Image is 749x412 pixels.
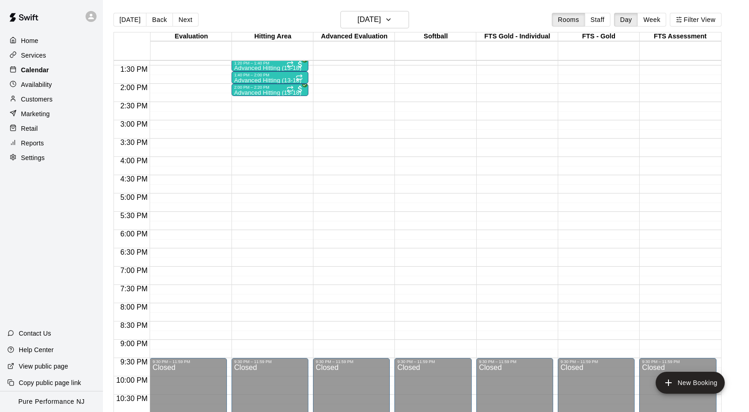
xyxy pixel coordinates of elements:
[560,359,632,364] div: 9:30 PM – 11:59 PM
[232,59,308,72] div: 1:20 PM – 1:40 PM: Advanced Hitting (13-18)
[19,329,51,338] p: Contact Us
[118,358,150,366] span: 9:30 PM
[296,74,303,81] span: Recurring event
[7,92,96,106] a: Customers
[118,193,150,201] span: 5:00 PM
[118,303,150,311] span: 8:00 PM
[21,139,44,148] p: Reports
[21,124,38,133] p: Retail
[640,32,721,41] div: FTS Assessment
[7,107,96,121] a: Marketing
[642,359,713,364] div: 9:30 PM – 11:59 PM
[7,48,96,62] a: Services
[670,13,721,27] button: Filter View
[114,395,150,402] span: 10:30 PM
[7,78,96,91] a: Availability
[637,13,666,27] button: Week
[397,359,469,364] div: 9:30 PM – 11:59 PM
[172,13,198,27] button: Next
[7,136,96,150] a: Reports
[21,153,45,162] p: Settings
[395,32,476,41] div: Softball
[340,11,409,28] button: [DATE]
[21,95,53,104] p: Customers
[7,151,96,165] a: Settings
[151,32,232,41] div: Evaluation
[19,345,54,354] p: Help Center
[152,359,224,364] div: 9:30 PM – 11:59 PM
[118,102,150,110] span: 2:30 PM
[585,13,611,27] button: Staff
[118,84,150,91] span: 2:00 PM
[21,65,49,75] p: Calendar
[7,122,96,135] a: Retail
[118,248,150,256] span: 6:30 PM
[234,85,306,90] div: 2:00 PM – 2:20 PM
[7,34,96,48] a: Home
[357,13,381,26] h6: [DATE]
[296,85,305,94] span: All customers have paid
[118,120,150,128] span: 3:00 PM
[118,340,150,348] span: 9:00 PM
[7,63,96,77] a: Calendar
[232,32,313,41] div: Hitting Area
[118,139,150,146] span: 3:30 PM
[296,60,305,69] span: All customers have paid
[118,175,150,183] span: 4:30 PM
[234,73,306,77] div: 1:40 PM – 2:00 PM
[118,267,150,274] span: 7:00 PM
[18,397,85,407] p: Pure Performance NJ
[286,61,294,68] span: Recurring event
[118,212,150,219] span: 5:30 PM
[21,51,46,60] p: Services
[656,372,725,394] button: add
[114,376,150,384] span: 10:00 PM
[21,80,52,89] p: Availability
[146,13,173,27] button: Back
[19,362,68,371] p: View public page
[558,32,640,41] div: FTS - Gold
[316,359,387,364] div: 9:30 PM – 11:59 PM
[118,230,150,238] span: 6:00 PM
[234,61,306,65] div: 1:20 PM – 1:40 PM
[118,321,150,329] span: 8:30 PM
[286,86,294,93] span: Recurring event
[118,65,150,73] span: 1:30 PM
[19,378,81,387] p: Copy public page link
[21,36,38,45] p: Home
[234,359,306,364] div: 9:30 PM – 11:59 PM
[232,71,308,84] div: 1:40 PM – 2:00 PM: Advanced Hitting (13-18)
[313,32,395,41] div: Advanced Evaluation
[479,359,550,364] div: 9:30 PM – 11:59 PM
[232,84,308,96] div: 2:00 PM – 2:20 PM: Advanced Hitting (13-18)
[476,32,558,41] div: FTS Gold - Individual
[614,13,638,27] button: Day
[21,109,50,118] p: Marketing
[118,285,150,293] span: 7:30 PM
[113,13,146,27] button: [DATE]
[552,13,585,27] button: Rooms
[118,157,150,165] span: 4:00 PM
